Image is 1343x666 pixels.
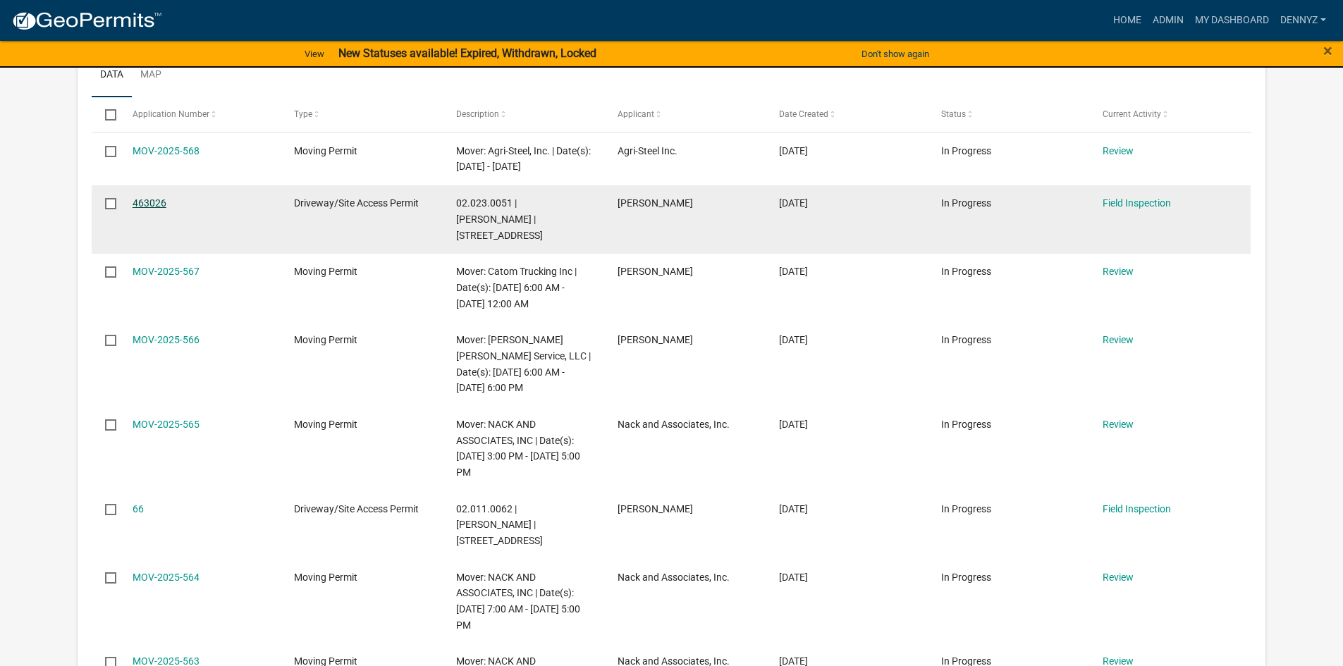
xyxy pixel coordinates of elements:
span: Sarah Willoughby [618,266,693,277]
a: MOV-2025-567 [133,266,200,277]
span: Nack and Associates, Inc. [618,419,730,430]
button: Close [1323,42,1332,59]
span: Jason Ree [618,334,693,345]
span: Moving Permit [294,419,357,430]
span: Mover: NACK AND ASSOCIATES, INC | Date(s): 07/30/2025 3:00 PM - 08/02/2025 5:00 PM [456,419,580,478]
span: Mover: Catom Trucking Inc | Date(s): 08/12/2025 6:00 AM - 08/16/2025 12:00 AM [456,266,577,309]
a: MOV-2025-566 [133,334,200,345]
span: 08/18/2025 [779,145,808,156]
span: 02.011.0062 | SKINNESS JULIE L | 814 29TH AVE SE, austin, 55912 [456,503,543,547]
a: Admin [1147,7,1189,34]
span: Moving Permit [294,266,357,277]
datatable-header-cell: Current Activity [1089,97,1251,131]
a: Review [1103,419,1134,430]
datatable-header-cell: Select [92,97,118,131]
a: Data [92,53,132,98]
span: Moving Permit [294,572,357,583]
a: Review [1103,572,1134,583]
span: Rick Loucks [618,197,693,209]
span: Description [456,109,499,119]
span: 07/30/2025 [779,419,808,430]
span: Moving Permit [294,145,357,156]
span: Agri-Steel Inc. [618,145,677,156]
span: 08/12/2025 [779,197,808,209]
span: 08/12/2025 [779,266,808,277]
a: Field Inspection [1103,503,1171,514]
a: Field Inspection [1103,197,1171,209]
span: In Progress [941,266,991,277]
span: 07/28/2025 [779,503,808,514]
span: Moving Permit [294,334,357,345]
span: Applicant [618,109,654,119]
datatable-header-cell: Description [442,97,603,131]
a: View [299,42,330,66]
span: Mover: Meyerhofer Crane Service, LLC | Date(s): 08/06/2025 6:00 AM - 08/08/2025 6:00 PM [456,334,591,393]
a: dennyz [1275,7,1332,34]
span: In Progress [941,197,991,209]
span: Type [294,109,312,119]
datatable-header-cell: Application Number [119,97,281,131]
span: Driveway/Site Access Permit [294,503,419,514]
span: In Progress [941,334,991,345]
datatable-header-cell: Status [928,97,1089,131]
a: Review [1103,266,1134,277]
span: 07/24/2025 [779,572,808,583]
span: Mover: Agri-Steel, Inc. | Date(s): 08/18/2025 - 08/25/2025 [456,145,591,173]
a: Map [132,53,170,98]
a: MOV-2025-565 [133,419,200,430]
a: 463026 [133,197,166,209]
span: Status [941,109,966,119]
span: × [1323,41,1332,61]
span: Driveway/Site Access Permit [294,197,419,209]
strong: New Statuses available! Expired, Withdrawn, Locked [338,47,596,60]
span: Current Activity [1103,109,1161,119]
button: Don't show again [856,42,935,66]
datatable-header-cell: Type [281,97,442,131]
a: Home [1108,7,1147,34]
span: Date Created [779,109,828,119]
span: In Progress [941,503,991,514]
datatable-header-cell: Date Created [766,97,927,131]
span: Nack and Associates, Inc. [618,572,730,583]
span: 02.023.0051 | LOUCKS DENNIS | 56090 180TH ST, Austin , 55912 [456,197,543,241]
span: Mover: NACK AND ASSOCIATES, INC | Date(s): 07/23/2025 7:00 AM - 07/26/2025 5:00 PM [456,572,580,631]
span: Application Number [133,109,209,119]
a: 66 [133,503,144,514]
a: MOV-2025-568 [133,145,200,156]
span: In Progress [941,572,991,583]
span: APRIL GRABAU [618,503,693,514]
a: My Dashboard [1189,7,1275,34]
span: 08/04/2025 [779,334,808,345]
a: Review [1103,145,1134,156]
a: MOV-2025-564 [133,572,200,583]
span: In Progress [941,145,991,156]
datatable-header-cell: Applicant [604,97,766,131]
a: Review [1103,334,1134,345]
span: In Progress [941,419,991,430]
